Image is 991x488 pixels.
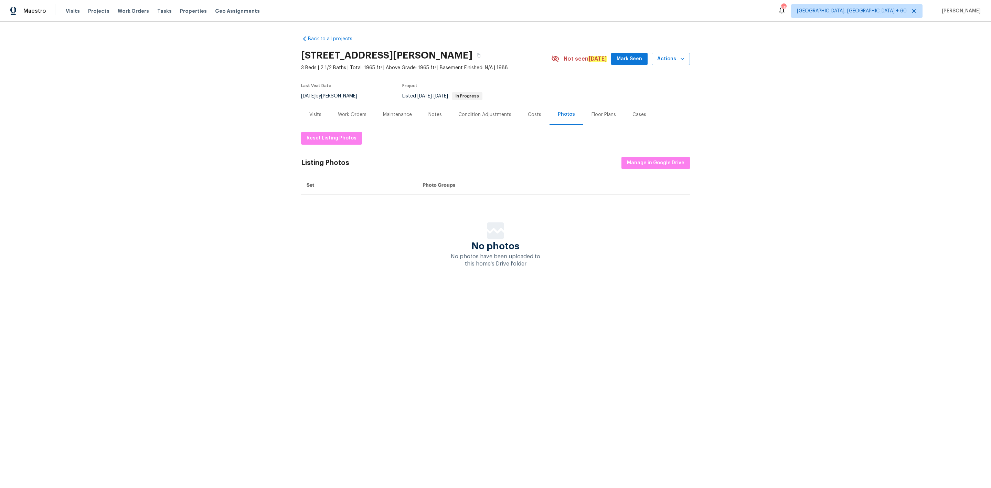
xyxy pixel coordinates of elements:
[781,4,786,11] div: 694
[458,111,511,118] div: Condition Adjustments
[657,55,684,63] span: Actions
[939,8,981,14] span: [PERSON_NAME]
[797,8,907,14] span: [GEOGRAPHIC_DATA], [GEOGRAPHIC_DATA] + 60
[301,94,316,98] span: [DATE]
[453,94,482,98] span: In Progress
[301,159,349,166] div: Listing Photos
[627,159,684,167] span: Manage in Google Drive
[301,52,472,59] h2: [STREET_ADDRESS][PERSON_NAME]
[528,111,541,118] div: Costs
[451,254,540,267] span: No photos have been uploaded to this home's Drive folder
[632,111,646,118] div: Cases
[588,56,607,62] em: [DATE]
[428,111,442,118] div: Notes
[621,157,690,169] button: Manage in Google Drive
[66,8,80,14] span: Visits
[592,111,616,118] div: Floor Plans
[564,55,607,62] span: Not seen
[417,94,432,98] span: [DATE]
[309,111,321,118] div: Visits
[301,132,362,145] button: Reset Listing Photos
[417,94,448,98] span: -
[23,8,46,14] span: Maestro
[301,176,417,195] th: Set
[652,53,690,65] button: Actions
[307,134,356,143] span: Reset Listing Photos
[301,84,331,88] span: Last Visit Date
[301,64,551,71] span: 3 Beds | 2 1/2 Baths | Total: 1965 ft² | Above Grade: 1965 ft² | Basement Finished: N/A | 1988
[301,35,367,42] a: Back to all projects
[472,49,485,62] button: Copy Address
[417,176,690,195] th: Photo Groups
[402,94,482,98] span: Listed
[434,94,448,98] span: [DATE]
[215,8,260,14] span: Geo Assignments
[88,8,109,14] span: Projects
[157,9,172,13] span: Tasks
[402,84,417,88] span: Project
[383,111,412,118] div: Maintenance
[617,55,642,63] span: Mark Seen
[180,8,207,14] span: Properties
[118,8,149,14] span: Work Orders
[301,92,365,100] div: by [PERSON_NAME]
[471,243,520,250] span: No photos
[558,111,575,118] div: Photos
[611,53,648,65] button: Mark Seen
[338,111,366,118] div: Work Orders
